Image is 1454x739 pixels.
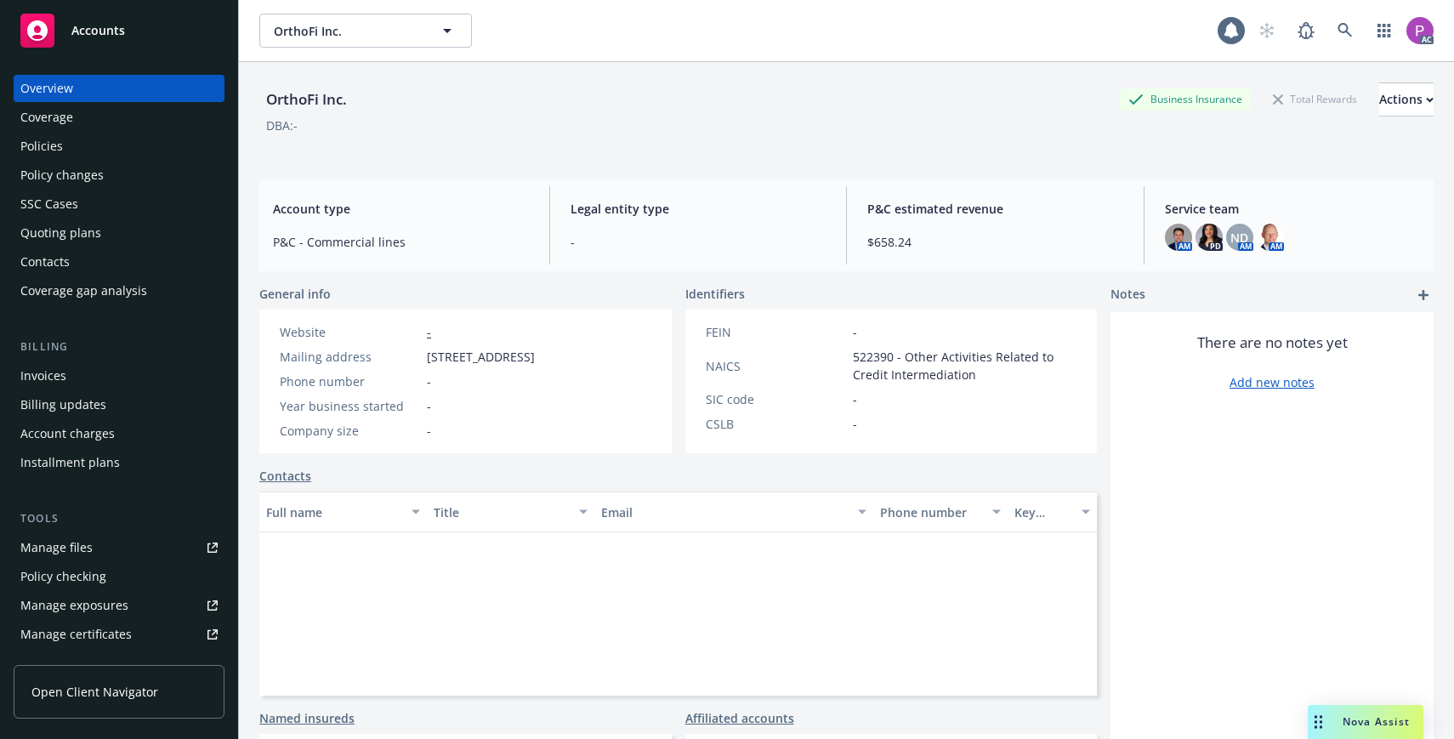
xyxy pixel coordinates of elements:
[14,133,224,160] a: Policies
[594,492,873,532] button: Email
[427,324,431,340] a: -
[1328,14,1362,48] a: Search
[1308,705,1329,739] div: Drag to move
[427,348,535,366] span: [STREET_ADDRESS]
[1230,373,1315,391] a: Add new notes
[14,391,224,418] a: Billing updates
[31,683,158,701] span: Open Client Navigator
[14,563,224,590] a: Policy checking
[274,22,421,40] span: OrthoFi Inc.
[14,449,224,476] a: Installment plans
[20,133,63,160] div: Policies
[427,422,431,440] span: -
[601,503,848,521] div: Email
[14,190,224,218] a: SSC Cases
[880,503,982,521] div: Phone number
[853,323,857,341] span: -
[259,14,472,48] button: OrthoFi Inc.
[1289,14,1323,48] a: Report a Bug
[280,323,420,341] div: Website
[14,338,224,355] div: Billing
[14,277,224,304] a: Coverage gap analysis
[1308,705,1423,739] button: Nova Assist
[280,397,420,415] div: Year business started
[706,390,846,408] div: SIC code
[14,7,224,54] a: Accounts
[266,503,401,521] div: Full name
[280,372,420,390] div: Phone number
[20,650,106,677] div: Manage claims
[20,391,106,418] div: Billing updates
[706,415,846,433] div: CSLB
[259,88,354,111] div: OrthoFi Inc.
[873,492,1008,532] button: Phone number
[14,420,224,447] a: Account charges
[685,285,745,303] span: Identifiers
[1257,224,1284,251] img: photo
[853,415,857,433] span: -
[1264,88,1366,110] div: Total Rewards
[867,200,1123,218] span: P&C estimated revenue
[14,592,224,619] a: Manage exposures
[853,348,1077,384] span: 522390 - Other Activities Related to Credit Intermediation
[280,422,420,440] div: Company size
[853,390,857,408] span: -
[571,233,826,251] span: -
[259,467,311,485] a: Contacts
[14,510,224,527] div: Tools
[14,534,224,561] a: Manage files
[1196,224,1223,251] img: photo
[20,104,73,131] div: Coverage
[427,397,431,415] span: -
[14,104,224,131] a: Coverage
[1230,229,1248,247] span: ND
[20,621,132,648] div: Manage certificates
[266,117,298,134] div: DBA: -
[14,362,224,389] a: Invoices
[1197,333,1348,353] span: There are no notes yet
[685,709,794,727] a: Affiliated accounts
[14,650,224,677] a: Manage claims
[1165,200,1421,218] span: Service team
[20,75,73,102] div: Overview
[1165,224,1192,251] img: photo
[1379,82,1434,117] button: Actions
[1120,88,1251,110] div: Business Insurance
[20,563,106,590] div: Policy checking
[427,492,594,532] button: Title
[20,534,93,561] div: Manage files
[20,362,66,389] div: Invoices
[20,449,120,476] div: Installment plans
[1367,14,1401,48] a: Switch app
[280,348,420,366] div: Mailing address
[14,75,224,102] a: Overview
[434,503,569,521] div: Title
[14,219,224,247] a: Quoting plans
[1343,714,1410,729] span: Nova Assist
[1413,285,1434,305] a: add
[867,233,1123,251] span: $658.24
[259,492,427,532] button: Full name
[14,248,224,276] a: Contacts
[273,233,529,251] span: P&C - Commercial lines
[1250,14,1284,48] a: Start snowing
[20,219,101,247] div: Quoting plans
[20,420,115,447] div: Account charges
[1406,17,1434,44] img: photo
[14,621,224,648] a: Manage certificates
[14,162,224,189] a: Policy changes
[259,709,355,727] a: Named insureds
[571,200,826,218] span: Legal entity type
[1110,285,1145,305] span: Notes
[259,285,331,303] span: General info
[706,357,846,375] div: NAICS
[71,24,125,37] span: Accounts
[1379,83,1434,116] div: Actions
[20,162,104,189] div: Policy changes
[20,592,128,619] div: Manage exposures
[20,248,70,276] div: Contacts
[1014,503,1071,521] div: Key contact
[20,190,78,218] div: SSC Cases
[706,323,846,341] div: FEIN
